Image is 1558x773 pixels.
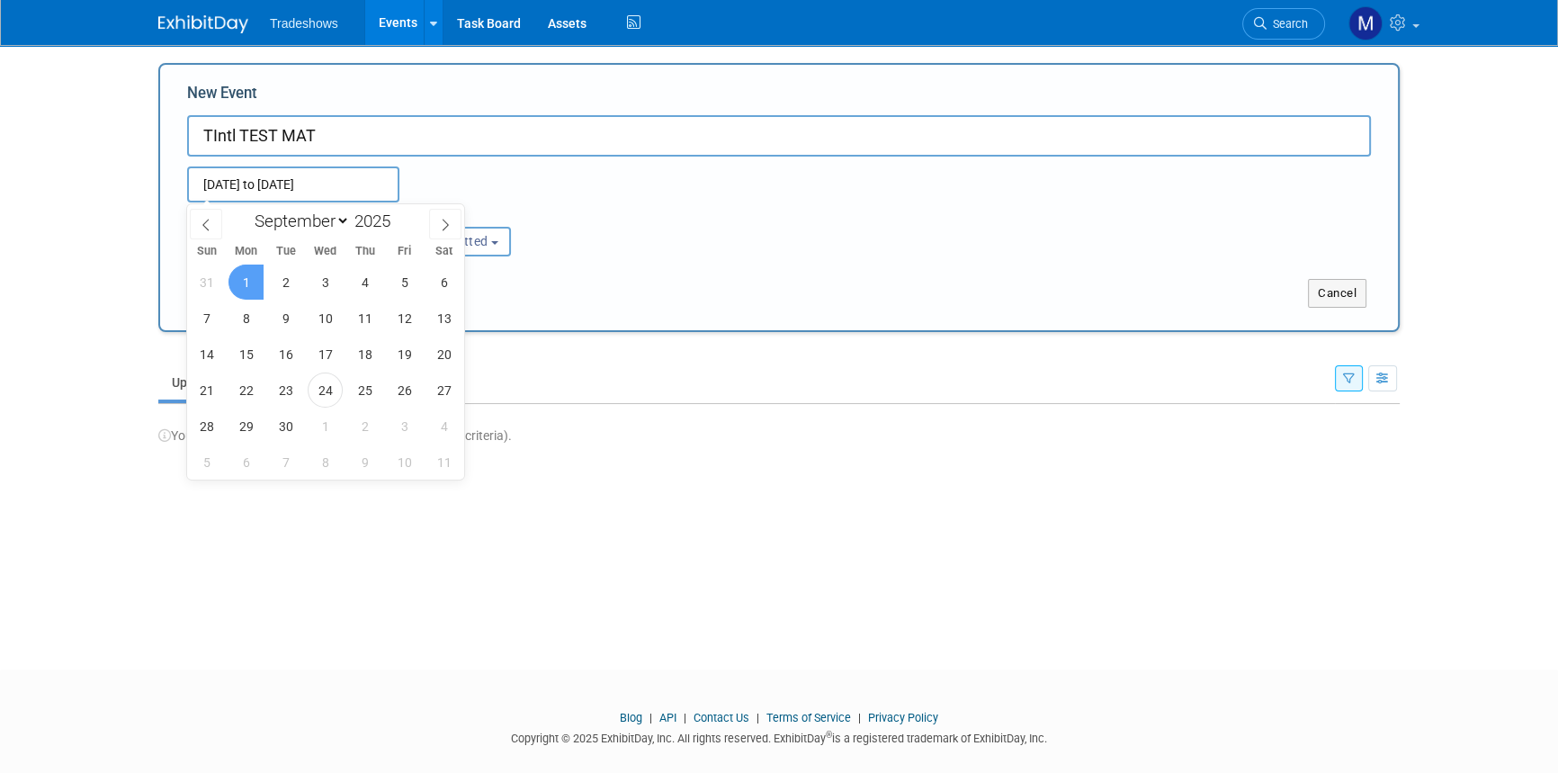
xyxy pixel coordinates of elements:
[1267,17,1308,31] span: Search
[246,210,350,232] select: Month
[679,711,691,724] span: |
[308,373,343,408] span: September 24, 2025
[270,16,338,31] span: Tradeshows
[268,373,303,408] span: September 23, 2025
[826,730,832,740] sup: ®
[385,246,425,257] span: Fri
[308,409,343,444] span: October 1, 2025
[387,301,422,336] span: September 12, 2025
[268,445,303,480] span: October 7, 2025
[308,445,343,480] span: October 8, 2025
[387,265,422,300] span: September 5, 2025
[854,711,865,724] span: |
[347,445,382,480] span: October 9, 2025
[426,409,461,444] span: October 4, 2025
[350,211,404,231] input: Year
[426,373,461,408] span: September 27, 2025
[1348,6,1383,40] img: matty low
[228,337,264,372] span: September 15, 2025
[1242,8,1325,40] a: Search
[308,265,343,300] span: September 3, 2025
[158,15,248,33] img: ExhibitDay
[426,445,461,480] span: October 11, 2025
[620,711,642,724] a: Blog
[268,265,303,300] span: September 2, 2025
[752,711,764,724] span: |
[308,301,343,336] span: September 10, 2025
[189,409,224,444] span: September 28, 2025
[426,265,461,300] span: September 6, 2025
[308,337,343,372] span: September 17, 2025
[659,711,676,724] a: API
[389,202,563,226] div: Participation:
[426,301,461,336] span: September 13, 2025
[187,246,227,257] span: Sun
[158,365,243,400] a: Upcoming
[425,246,464,257] span: Sat
[189,373,224,408] span: September 21, 2025
[268,337,303,372] span: September 16, 2025
[387,409,422,444] span: October 3, 2025
[645,711,657,724] span: |
[187,202,362,226] div: Attendance / Format:
[347,301,382,336] span: September 11, 2025
[189,265,224,300] span: August 31, 2025
[228,265,264,300] span: September 1, 2025
[766,711,851,724] a: Terms of Service
[306,246,345,257] span: Wed
[347,373,382,408] span: September 25, 2025
[345,246,385,257] span: Thu
[387,337,422,372] span: September 19, 2025
[347,337,382,372] span: September 18, 2025
[228,373,264,408] span: September 22, 2025
[227,246,266,257] span: Mon
[266,246,306,257] span: Tue
[187,83,257,111] label: New Event
[187,115,1371,157] input: Name of Trade Show / Conference
[868,711,938,724] a: Privacy Policy
[228,445,264,480] span: October 6, 2025
[387,445,422,480] span: October 10, 2025
[694,711,749,724] a: Contact Us
[268,301,303,336] span: September 9, 2025
[228,301,264,336] span: September 8, 2025
[189,337,224,372] span: September 14, 2025
[387,373,422,408] span: September 26, 2025
[268,409,303,444] span: September 30, 2025
[347,409,382,444] span: October 2, 2025
[347,265,382,300] span: September 4, 2025
[1308,279,1366,308] button: Cancel
[228,409,264,444] span: September 29, 2025
[187,166,399,202] input: Start Date - End Date
[189,301,224,336] span: September 7, 2025
[189,445,224,480] span: October 5, 2025
[426,337,461,372] span: September 20, 2025
[158,428,512,443] span: You have no upcoming events (that match your filter criteria).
